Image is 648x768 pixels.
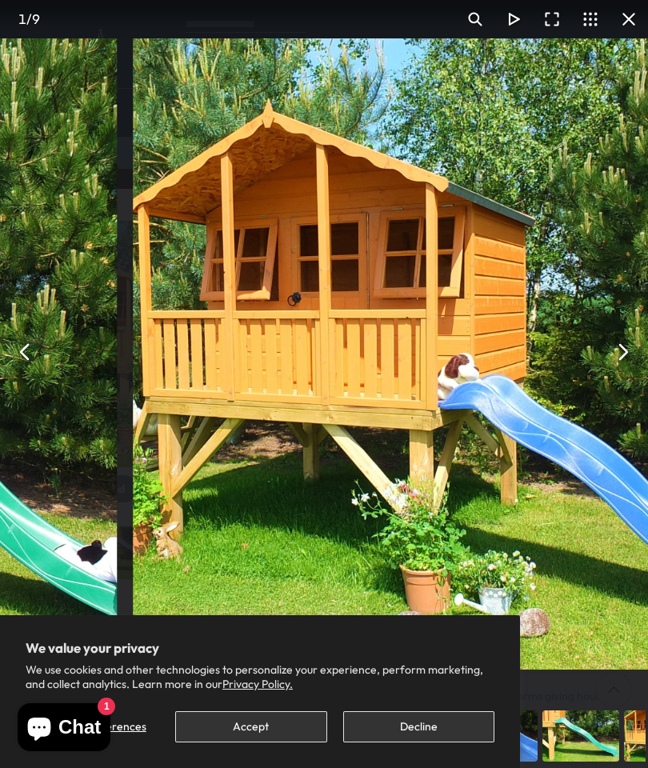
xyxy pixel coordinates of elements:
[26,662,494,691] p: We use cookies and other technologies to personalize your experience, perform marketing, and coll...
[222,677,293,691] a: Privacy Policy.
[603,333,642,371] button: Next
[32,10,40,27] span: 9
[18,10,26,27] span: 1
[26,641,494,655] h2: We value your privacy
[13,703,115,755] inbox-online-store-chat: Shopify online store chat
[343,711,494,742] button: Decline
[6,333,45,371] button: Previous
[175,711,326,742] button: Accept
